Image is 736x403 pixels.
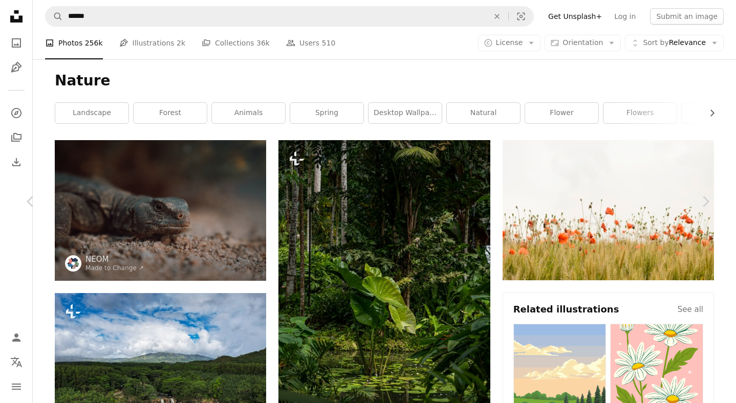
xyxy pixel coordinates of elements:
[85,264,144,272] a: Made to Change ↗
[6,327,27,348] a: Log in / Sign up
[46,7,63,26] button: Search Unsplash
[643,38,706,48] span: Relevance
[6,152,27,172] a: Download History
[675,152,736,251] a: Next
[134,103,207,123] a: forest
[119,27,185,59] a: Illustrations 2k
[6,127,27,148] a: Collections
[6,103,27,123] a: Explore
[85,254,144,264] a: NEOM
[486,7,508,26] button: Clear
[55,140,266,281] img: a close up of a lizard on the ground
[447,103,520,123] a: natural
[6,33,27,53] a: Photos
[562,38,603,47] span: Orientation
[65,255,81,272] img: Go to NEOM's profile
[703,103,714,123] button: scroll list to the right
[650,8,724,25] button: Submit an image
[6,352,27,372] button: Language
[290,103,363,123] a: spring
[6,57,27,78] a: Illustrations
[513,303,619,316] h4: Related illustrations
[55,206,266,215] a: a close up of a lizard on the ground
[322,37,336,49] span: 510
[478,35,541,51] button: License
[286,27,335,59] a: Users 510
[177,37,185,49] span: 2k
[503,205,714,214] a: orange flowers
[55,72,714,90] h1: Nature
[369,103,442,123] a: desktop wallpaper
[603,103,677,123] a: flowers
[509,7,533,26] button: Visual search
[45,6,534,27] form: Find visuals sitewide
[608,8,642,25] a: Log in
[643,38,668,47] span: Sort by
[256,37,270,49] span: 36k
[542,8,608,25] a: Get Unsplash+
[678,303,703,316] a: See all
[212,103,285,123] a: animals
[202,27,270,59] a: Collections 36k
[55,103,128,123] a: landscape
[503,140,714,280] img: orange flowers
[496,38,523,47] span: License
[545,35,621,51] button: Orientation
[6,376,27,397] button: Menu
[625,35,724,51] button: Sort byRelevance
[525,103,598,123] a: flower
[278,294,490,303] a: a lush green forest filled with lots of trees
